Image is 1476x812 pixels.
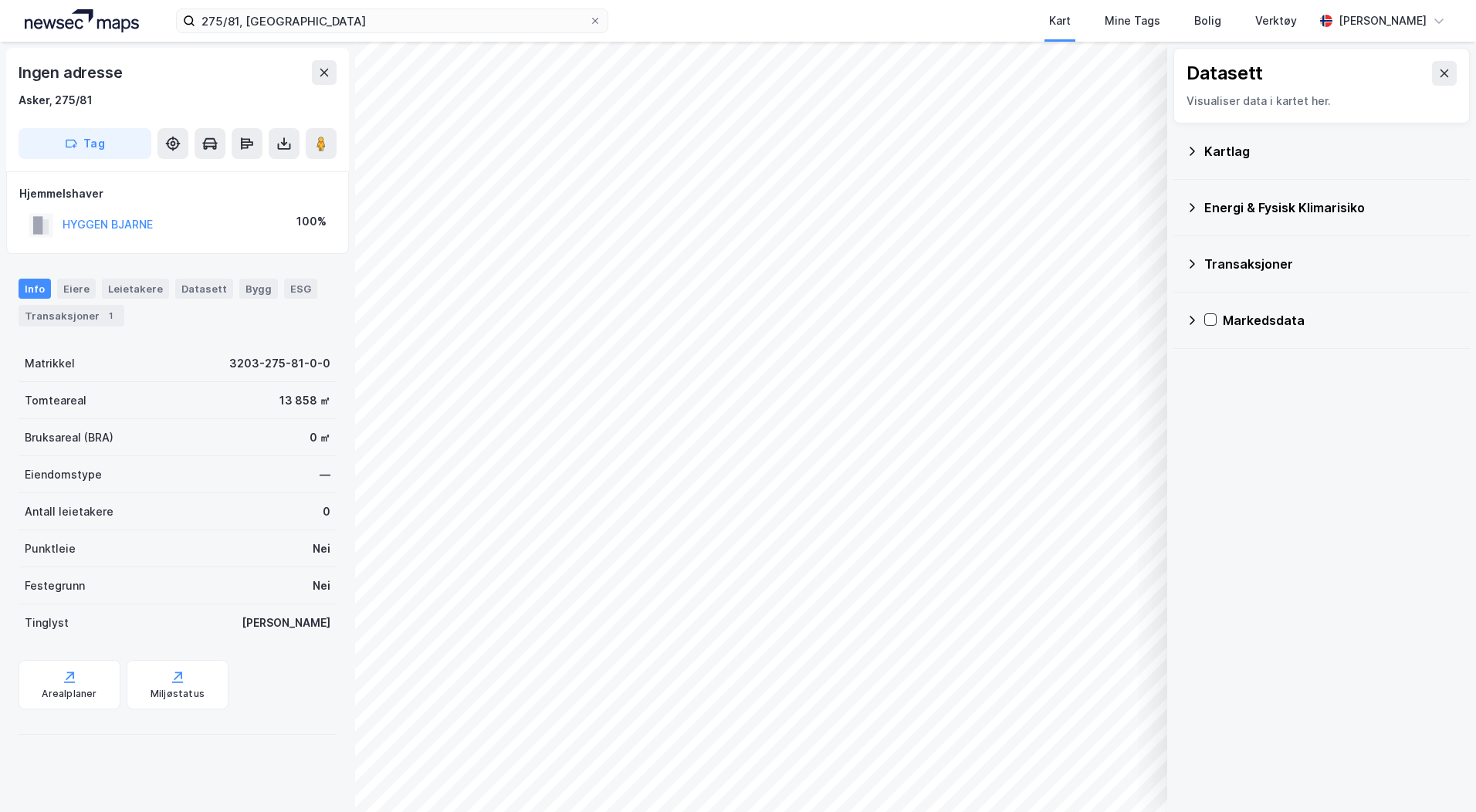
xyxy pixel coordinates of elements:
div: Matrikkel [25,354,75,373]
div: Hjemmelshaver [19,184,336,203]
div: ESG [284,279,317,299]
div: Tinglyst [25,614,69,632]
div: Energi & Fysisk Klimarisiko [1204,198,1457,217]
div: Visualiser data i kartet her. [1187,92,1457,110]
div: Miljøstatus [151,688,205,700]
div: Bolig [1194,12,1221,30]
div: Datasett [1187,61,1263,86]
div: Bruksareal (BRA) [25,428,113,447]
div: Antall leietakere [25,502,113,521]
div: Festegrunn [25,577,85,595]
div: 0 [323,502,330,521]
div: Kartlag [1204,142,1457,161]
div: 13 858 ㎡ [279,391,330,410]
div: Ingen adresse [19,60,125,85]
iframe: Chat Widget [1399,738,1476,812]
div: Mine Tags [1105,12,1160,30]
div: — [320,465,330,484]
div: Tomteareal [25,391,86,410]
div: Nei [313,577,330,595]
div: Eiere [57,279,96,299]
div: Punktleie [25,540,76,558]
div: 100% [296,212,327,231]
div: 3203-275-81-0-0 [229,354,330,373]
div: Bygg [239,279,278,299]
div: Leietakere [102,279,169,299]
div: Transaksjoner [19,305,124,326]
div: Info [19,279,51,299]
div: Transaksjoner [1204,255,1457,273]
div: Kontrollprogram for chat [1399,738,1476,812]
div: [PERSON_NAME] [1339,12,1427,30]
div: Kart [1049,12,1071,30]
div: Eiendomstype [25,465,102,484]
button: Tag [19,128,151,159]
div: 0 ㎡ [310,428,330,447]
div: Markedsdata [1223,311,1457,330]
img: logo.a4113a55bc3d86da70a041830d287a7e.svg [25,9,139,32]
div: Verktøy [1255,12,1297,30]
div: Arealplaner [42,688,96,700]
div: Datasett [175,279,233,299]
input: Søk på adresse, matrikkel, gårdeiere, leietakere eller personer [195,9,589,32]
div: [PERSON_NAME] [242,614,330,632]
div: Nei [313,540,330,558]
div: 1 [103,308,118,323]
div: Asker, 275/81 [19,91,93,110]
